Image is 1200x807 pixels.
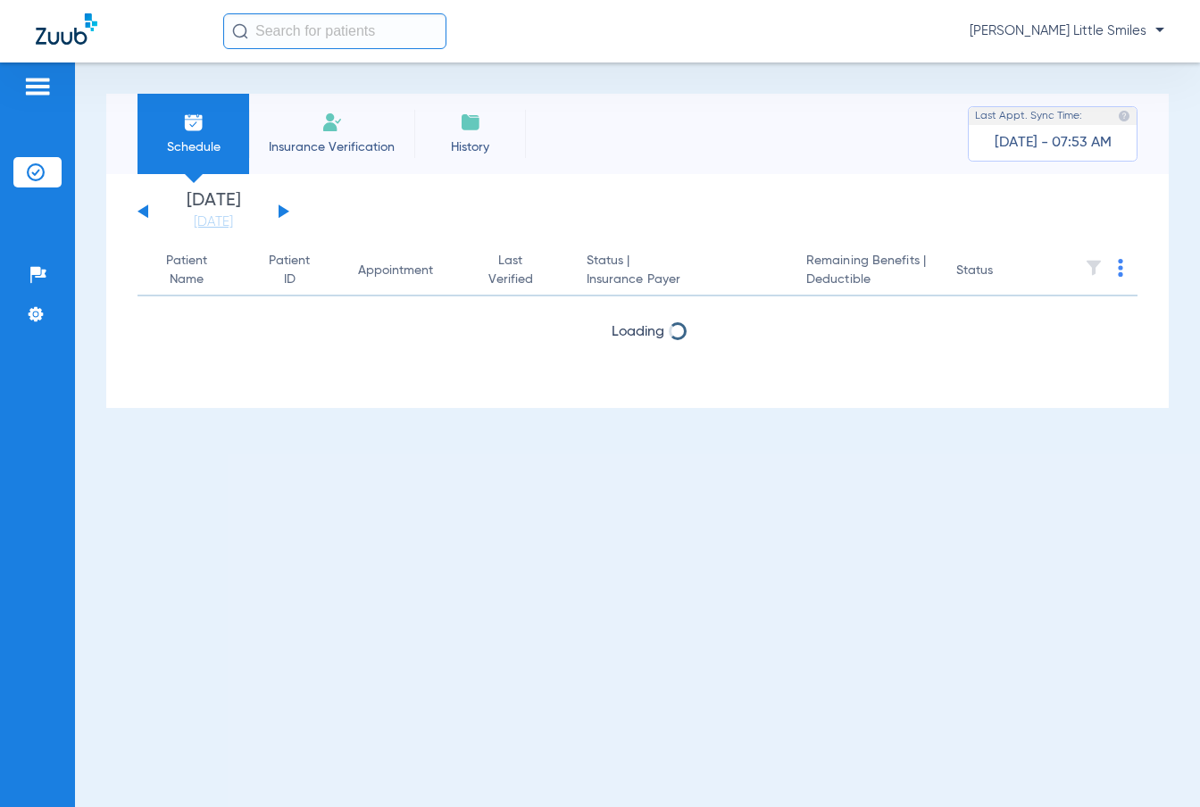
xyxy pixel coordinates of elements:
[806,270,928,289] span: Deductible
[262,138,401,156] span: Insurance Verification
[232,23,248,39] img: Search Icon
[160,192,267,231] li: [DATE]
[995,134,1112,152] span: [DATE] - 07:53 AM
[1085,259,1103,277] img: filter.svg
[266,252,329,289] div: Patient ID
[479,252,542,289] div: Last Verified
[358,262,433,280] div: Appointment
[587,270,778,289] span: Insurance Payer
[970,22,1164,40] span: [PERSON_NAME] Little Smiles
[942,246,1062,296] th: Status
[612,325,664,339] span: Loading
[152,252,237,289] div: Patient Name
[1118,110,1130,122] img: last sync help info
[460,112,481,133] img: History
[358,262,451,280] div: Appointment
[975,107,1082,125] span: Last Appt. Sync Time:
[266,252,313,289] div: Patient ID
[572,246,792,296] th: Status |
[428,138,512,156] span: History
[183,112,204,133] img: Schedule
[36,13,97,45] img: Zuub Logo
[479,252,558,289] div: Last Verified
[152,252,221,289] div: Patient Name
[321,112,343,133] img: Manual Insurance Verification
[792,246,942,296] th: Remaining Benefits |
[151,138,236,156] span: Schedule
[1118,259,1123,277] img: group-dot-blue.svg
[160,213,267,231] a: [DATE]
[223,13,446,49] input: Search for patients
[23,76,52,97] img: hamburger-icon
